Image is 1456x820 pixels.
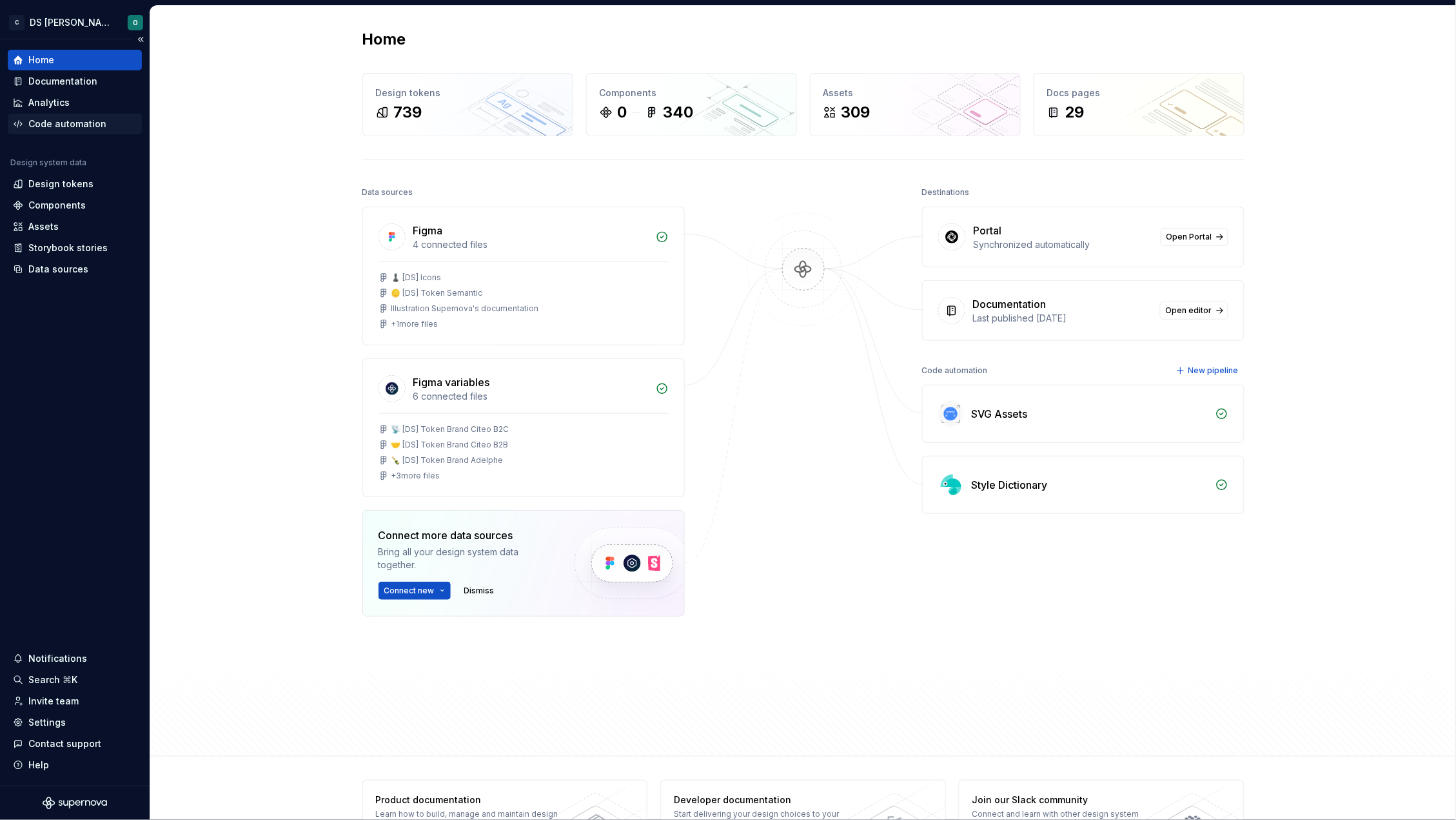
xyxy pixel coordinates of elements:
div: + 1 more files [391,319,438,329]
a: Settings [8,712,142,733]
button: Help [8,755,142,775]
div: ♟️ [DS] Icons [391,272,442,283]
div: Figma [413,223,443,238]
div: DS [PERSON_NAME] [30,16,112,29]
button: Notifications [8,648,142,669]
a: Figma4 connected files♟️ [DS] Icons🪙 [DS] Token SemanticIllustration Supernova's documentation+1m... [362,207,685,345]
div: Documentation [973,296,1047,312]
div: Portal [974,223,1002,238]
div: Storybook stories [28,241,108,254]
div: Components [28,199,86,212]
svg: Supernova Logo [43,797,107,810]
div: Search ⌘K [28,673,77,686]
div: Help [28,759,49,772]
span: Dismiss [464,586,495,596]
div: 🤝 [DS] Token Brand Citeo B2B [391,440,509,450]
div: Developer documentation [674,794,861,806]
span: Open Portal [1166,232,1212,242]
div: Data sources [362,183,413,201]
div: 0 [618,102,627,123]
div: 6 connected files [413,390,648,403]
div: Destinations [922,183,970,201]
a: Storybook stories [8,238,142,258]
div: Docs pages [1047,87,1231,99]
a: Open Portal [1161,228,1228,246]
div: Design tokens [28,178,93,190]
a: Home [8,50,142,70]
div: + 3 more files [391,471,440,481]
span: Open editor [1166,305,1212,316]
div: Invite team [28,695,79,708]
div: Settings [28,716,66,729]
div: Contact support [28,737,101,750]
a: Docs pages29 [1034,73,1244,136]
a: Assets [8,216,142,237]
div: Code automation [922,362,988,380]
div: Last published [DATE] [973,312,1152,325]
div: Design tokens [376,87,560,99]
div: Notifications [28,652,87,665]
span: New pipeline [1188,365,1239,376]
div: SVG Assets [972,406,1028,422]
div: Join our Slack community [972,794,1160,806]
div: 🪙 [DS] Token Semantic [391,288,483,298]
h2: Home [362,29,406,50]
div: Assets [28,220,59,233]
a: Code automation [8,114,142,134]
a: Figma variables6 connected files📡 [DS] Token Brand Citeo B2C🤝 [DS] Token Brand Citeo B2B🍾 [DS] To... [362,358,685,497]
a: Analytics [8,92,142,113]
div: 739 [394,102,422,123]
a: Data sources [8,259,142,280]
div: Connect more data sources [379,528,553,543]
div: Components [600,87,783,99]
div: Data sources [28,263,88,276]
div: Design system data [10,158,86,168]
div: Analytics [28,96,70,109]
div: O [133,17,138,28]
div: C [9,15,25,30]
div: 309 [841,102,871,123]
button: Dismiss [458,582,500,600]
a: Open editor [1160,302,1228,320]
div: 29 [1065,102,1085,123]
div: Assets [823,87,1007,99]
a: Components [8,195,142,216]
div: Illustration Supernova's documentation [391,303,539,314]
button: CDS [PERSON_NAME]O [3,8,147,36]
button: New pipeline [1172,362,1244,380]
div: Synchronized automatically [974,238,1153,251]
button: Connect new [379,582,451,600]
div: 340 [664,102,694,123]
div: Style Dictionary [972,477,1048,493]
div: Bring all your design system data together. [379,546,553,571]
div: Documentation [28,75,97,88]
div: 4 connected files [413,238,648,251]
button: Contact support [8,733,142,754]
a: Components0340 [586,73,797,136]
div: 📡 [DS] Token Brand Citeo B2C [391,424,509,435]
a: Invite team [8,691,142,712]
button: Search ⌘K [8,670,142,690]
div: Product documentation [376,794,564,806]
a: Design tokens739 [362,73,573,136]
button: Collapse sidebar [132,30,150,48]
div: Home [28,54,54,67]
a: Documentation [8,71,142,92]
div: Figma variables [413,374,490,390]
a: Assets309 [810,73,1021,136]
div: 🍾 [DS] Token Brand Adelphe [391,455,504,466]
a: Design tokens [8,174,142,194]
div: Code automation [28,118,106,130]
span: Connect new [384,586,435,596]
